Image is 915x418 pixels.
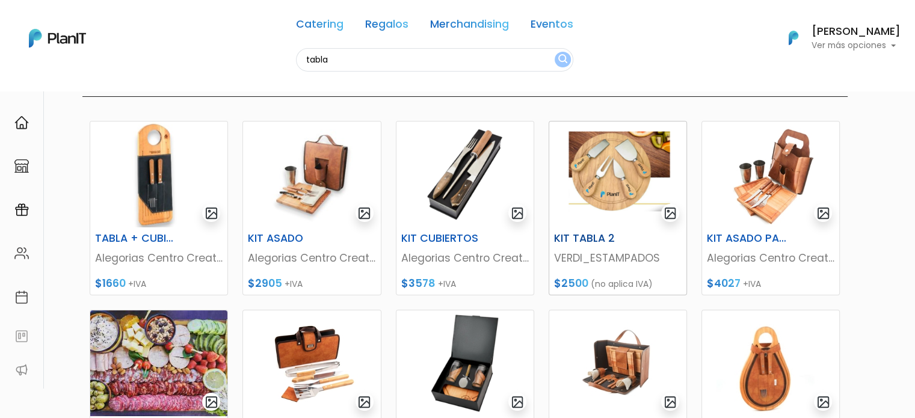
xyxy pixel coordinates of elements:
img: gallery-light [511,395,525,409]
span: $2905 [248,276,282,290]
img: PlanIt Logo [29,29,86,48]
img: thumb_Captura_de_pantalla_2025-04-14_130315.png [549,121,686,227]
p: VERDI_ESTAMPADOS [554,250,682,266]
img: search_button-432b6d5273f82d61273b3651a40e1bd1b912527efae98b1b7a1b2c0702e16a8d.svg [558,54,567,66]
img: gallery-light [511,206,525,220]
a: gallery-light KIT ASADO Alegorias Centro Creativo $2905 +IVA [242,121,381,295]
span: $2500 [554,276,588,290]
input: Buscá regalos, desayunos, y más [296,48,573,72]
p: Alegorias Centro Creativo [401,250,529,266]
img: thumb_image__copia___copia_-Photoroom__42_.jpg [243,121,380,227]
img: partners-52edf745621dab592f3b2c58e3bca9d71375a7ef29c3b500c9f145b62cc070d4.svg [14,363,29,377]
img: gallery-light [664,395,677,409]
img: thumb_Captura_de_pantalla_2022-10-19_102702.jpg [702,121,839,227]
span: +IVA [743,278,761,290]
img: gallery-light [357,395,371,409]
img: thumb_Captura_de_pantalla_2022-10-19_112057.jpg [549,310,686,416]
h6: KIT CUBIERTOS [394,232,489,245]
span: +IVA [438,278,456,290]
img: calendar-87d922413cdce8b2cf7b7f5f62616a5cf9e4887200fb71536465627b3292af00.svg [14,290,29,304]
p: Alegorias Centro Creativo [707,250,834,266]
img: gallery-light [357,206,371,220]
button: PlanIt Logo [PERSON_NAME] Ver más opciones [773,22,901,54]
h6: KIT ASADO [241,232,336,245]
a: gallery-light TABLA + CUBIERTOS Alegorias Centro Creativo $1660 +IVA [90,121,228,295]
span: $4027 [707,276,741,290]
h6: KIT ASADO PARA 2 [700,232,795,245]
img: PlanIt Logo [780,25,807,51]
span: +IVA [128,278,146,290]
img: thumb_Captura_de_pantalla_2022-10-18_142813.jpg [702,310,839,416]
a: Regalos [365,19,408,34]
p: Alegorias Centro Creativo [95,250,223,266]
span: $1660 [95,276,126,290]
img: thumb_WhatsApp_Image_2022-05-03_at_13.52.05__1_.jpeg [90,310,227,416]
h6: TABLA + CUBIERTOS [88,232,183,245]
a: gallery-light KIT CUBIERTOS Alegorias Centro Creativo $3578 +IVA [396,121,534,295]
h6: KIT TABLA 2 [547,232,642,245]
span: +IVA [285,278,303,290]
img: gallery-light [664,206,677,220]
img: thumb_Captura_de_pantalla_2023-08-31_154214-PhotoRoom.png [396,310,534,416]
p: Ver más opciones [812,41,901,50]
img: gallery-light [205,206,218,220]
h6: [PERSON_NAME] [812,26,901,37]
a: gallery-light KIT TABLA 2 VERDI_ESTAMPADOS $2500 (no aplica IVA) [549,121,687,295]
a: Merchandising [430,19,509,34]
a: gallery-light KIT ASADO PARA 2 Alegorias Centro Creativo $4027 +IVA [701,121,840,295]
img: gallery-light [816,395,830,409]
img: thumb_Captura_de_pantalla_2023-08-31_132438-PhotoRoom.png [396,121,534,227]
span: (no aplica IVA) [591,278,653,290]
p: Alegorias Centro Creativo [248,250,375,266]
img: campaigns-02234683943229c281be62815700db0a1741e53638e28bf9629b52c665b00959.svg [14,203,29,217]
img: feedback-78b5a0c8f98aac82b08bfc38622c3050aee476f2c9584af64705fc4e61158814.svg [14,329,29,343]
a: Catering [296,19,344,34]
img: thumb_Captura_de_pantalla_2022-10-19_115400.jpg [243,310,380,416]
a: Eventos [531,19,573,34]
img: gallery-light [816,206,830,220]
img: people-662611757002400ad9ed0e3c099ab2801c6687ba6c219adb57efc949bc21e19d.svg [14,246,29,260]
img: gallery-light [205,395,218,409]
img: thumb_image__copia___copia_-Photoroom__41_.jpg [90,121,227,227]
img: marketplace-4ceaa7011d94191e9ded77b95e3339b90024bf715f7c57f8cf31f2d8c509eaba.svg [14,159,29,173]
div: ¿Necesitás ayuda? [62,11,173,35]
img: home-e721727adea9d79c4d83392d1f703f7f8bce08238fde08b1acbfd93340b81755.svg [14,115,29,130]
span: $3578 [401,276,436,290]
